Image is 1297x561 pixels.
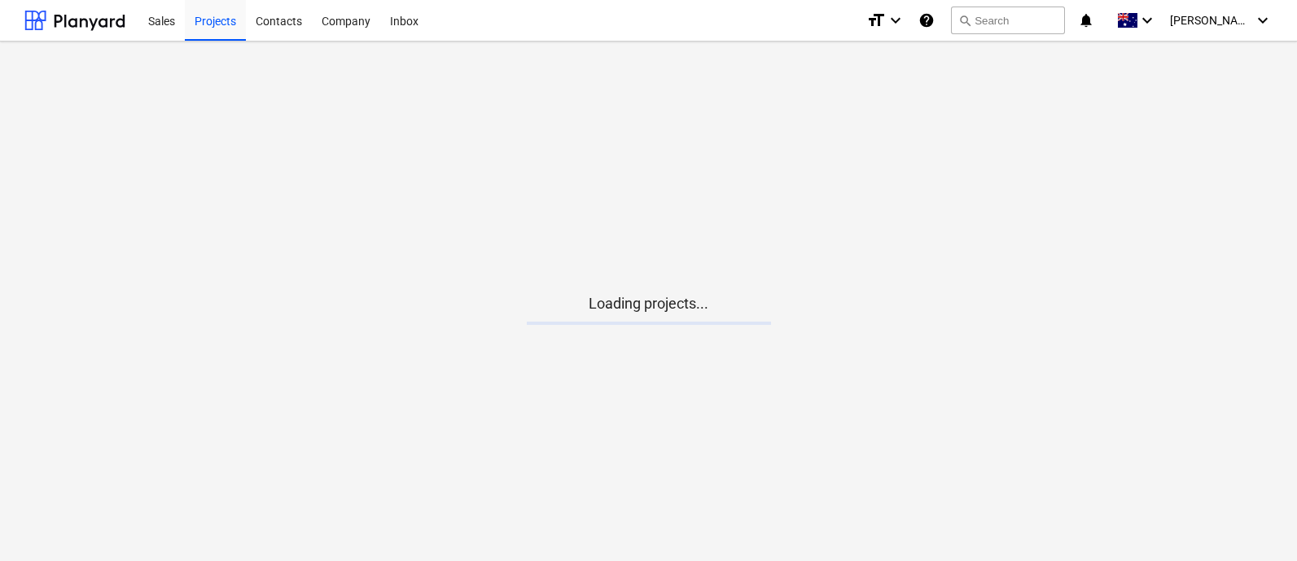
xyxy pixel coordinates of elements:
i: keyboard_arrow_down [1137,11,1157,30]
span: [PERSON_NAME] [1170,14,1251,27]
i: keyboard_arrow_down [886,11,905,30]
i: format_size [866,11,886,30]
i: notifications [1078,11,1094,30]
i: keyboard_arrow_down [1253,11,1273,30]
button: Search [951,7,1065,34]
p: Loading projects... [527,294,771,313]
i: Knowledge base [918,11,935,30]
span: search [958,14,971,27]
